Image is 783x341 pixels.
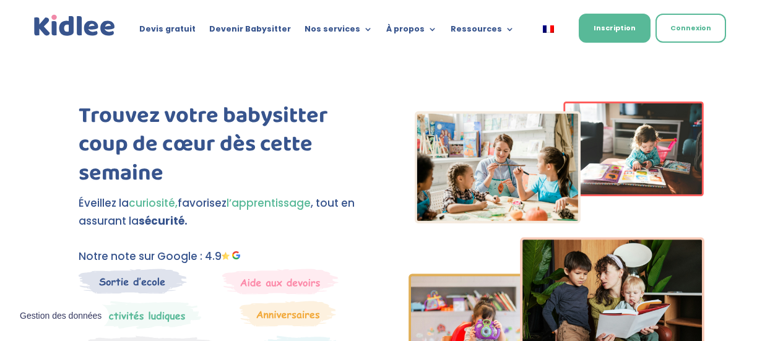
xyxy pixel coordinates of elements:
img: Anniversaire [240,301,336,327]
p: Éveillez la favorisez , tout en assurant la [79,194,374,230]
span: Gestion des données [20,311,102,322]
strong: sécurité. [139,214,188,228]
span: curiosité, [129,196,178,210]
img: weekends [222,269,339,295]
a: Devis gratuit [139,25,196,38]
button: Gestion des données [12,303,109,329]
a: Kidlee Logo [32,12,118,39]
img: Mercredi [79,301,201,329]
img: logo_kidlee_bleu [32,12,118,39]
p: Notre note sur Google : 4.9 [79,248,374,265]
img: Français [543,25,554,33]
a: Nos services [305,25,373,38]
h1: Trouvez votre babysitter coup de cœur dès cette semaine [79,101,374,194]
a: À propos [386,25,437,38]
img: Sortie decole [79,269,187,294]
a: Devenir Babysitter [209,25,291,38]
a: Inscription [579,14,651,43]
span: l’apprentissage [227,196,311,210]
a: Ressources [451,25,514,38]
a: Connexion [655,14,726,43]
